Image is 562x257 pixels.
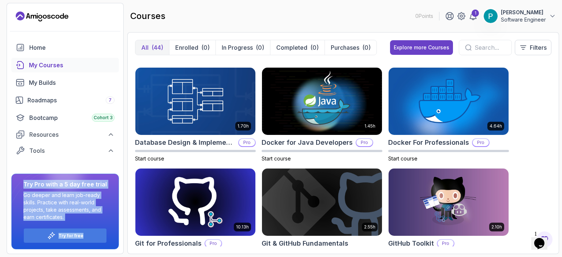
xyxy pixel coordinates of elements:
div: My Courses [29,61,115,69]
iframe: chat widget [531,228,555,250]
span: Start course [135,155,164,162]
h2: Docker for Java Developers [262,137,353,148]
p: 2.10h [491,224,502,230]
div: (44) [151,43,163,52]
img: Git for Professionals card [135,169,255,236]
img: user profile image [484,9,498,23]
button: user profile image[PERSON_NAME]Software Engineer [483,9,556,23]
p: All [141,43,149,52]
p: 1.45h [364,123,375,129]
p: Software Engineer [501,16,546,23]
button: Try for free [23,228,107,243]
h2: courses [130,10,165,22]
div: (0) [362,43,371,52]
a: Landing page [16,11,68,22]
input: Search... [475,43,506,52]
button: All(44) [135,40,169,55]
button: Explore more Courses [390,40,453,55]
p: 10.13h [236,224,249,230]
img: Docker for Java Developers card [262,68,382,135]
div: Bootcamp [29,113,115,122]
button: Enrolled(0) [169,40,216,55]
div: Home [29,43,115,52]
a: courses [11,58,119,72]
p: 4.64h [490,123,502,129]
div: (0) [201,43,210,52]
a: Try for free [59,233,83,239]
img: Docker For Professionals card [389,68,509,135]
button: Filters [515,40,551,55]
h2: Database Design & Implementation [135,137,235,148]
a: home [11,40,119,55]
button: In Progress(0) [216,40,270,55]
button: Purchases(0) [325,40,376,55]
button: Resources [11,128,119,141]
div: Roadmaps [27,96,115,105]
div: Explore more Courses [394,44,449,51]
span: Start course [262,155,291,162]
p: [PERSON_NAME] [501,9,546,16]
div: (0) [310,43,319,52]
h2: GitHub Toolkit [388,238,434,249]
a: 1 [469,12,477,20]
p: Enrolled [175,43,198,52]
h2: Docker For Professionals [388,137,469,148]
p: In Progress [222,43,253,52]
a: builds [11,75,119,90]
div: (0) [256,43,264,52]
p: Pro [205,240,221,247]
span: 7 [109,97,112,103]
img: Database Design & Implementation card [135,68,255,135]
p: Filters [530,43,547,52]
p: 2.55h [364,224,375,230]
p: Pro [438,240,454,247]
h2: Git & GitHub Fundamentals [262,238,348,249]
button: Tools [11,144,119,157]
div: 1 [472,10,479,17]
div: My Builds [29,78,115,87]
a: roadmaps [11,93,119,107]
p: Pro [473,139,489,146]
p: 0 Points [415,12,433,20]
p: Completed [276,43,307,52]
p: Pro [239,139,255,146]
img: GitHub Toolkit card [389,169,509,236]
img: Git & GitHub Fundamentals card [262,169,382,236]
div: Resources [29,130,115,139]
span: Cohort 3 [94,115,113,121]
p: Purchases [331,43,359,52]
p: Go deeper and learn job-ready skills. Practice with real-world projects, take assessments, and ea... [23,192,107,221]
span: Start course [388,155,417,162]
a: bootcamp [11,110,119,125]
h2: Git for Professionals [135,238,202,249]
div: Tools [29,146,115,155]
p: 1.70h [237,123,249,129]
p: Pro [356,139,372,146]
button: Completed(0) [270,40,325,55]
